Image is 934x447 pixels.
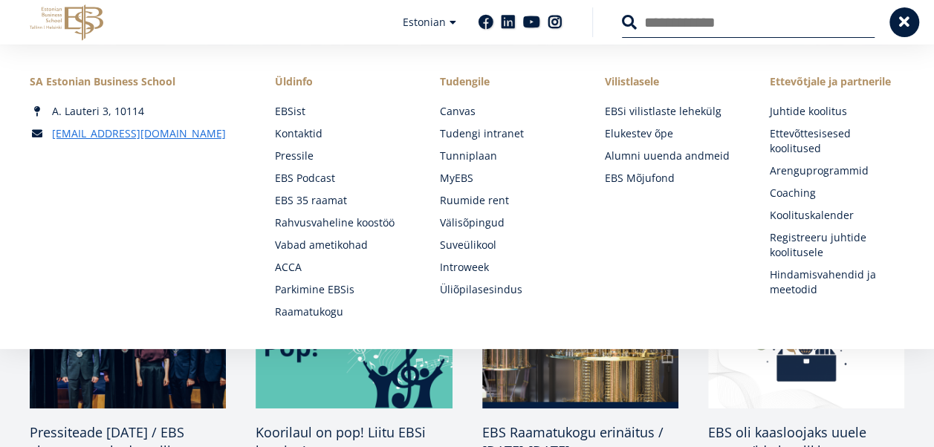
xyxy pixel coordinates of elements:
[605,149,740,163] a: Alumni uuenda andmeid
[275,171,410,186] a: EBS Podcast
[440,104,575,119] a: Canvas
[605,104,740,119] a: EBSi vilistlaste lehekülg
[275,149,410,163] a: Pressile
[440,126,575,141] a: Tudengi intranet
[275,260,410,275] a: ACCA
[501,15,516,30] a: Linkedin
[440,74,575,89] a: Tudengile
[440,215,575,230] a: Välisõpingud
[769,74,904,89] span: Ettevõtjale ja partnerile
[479,15,493,30] a: Facebook
[769,208,904,223] a: Koolituskalender
[440,149,575,163] a: Tunniplaan
[440,171,575,186] a: MyEBS
[605,74,740,89] span: Vilistlasele
[523,15,540,30] a: Youtube
[440,260,575,275] a: Introweek
[440,238,575,252] a: Suveülikool
[769,104,904,119] a: Juhtide koolitus
[605,171,740,186] a: EBS Mõjufond
[605,126,740,141] a: Elukestev õpe
[275,126,410,141] a: Kontaktid
[769,267,904,297] a: Hindamisvahendid ja meetodid
[275,215,410,230] a: Rahvusvaheline koostöö
[769,186,904,200] a: Coaching
[548,15,562,30] a: Instagram
[30,74,245,89] div: SA Estonian Business School
[275,282,410,297] a: Parkimine EBSis
[275,74,410,89] span: Üldinfo
[440,193,575,208] a: Ruumide rent
[275,238,410,252] a: Vabad ametikohad
[275,104,410,119] a: EBSist
[769,230,904,260] a: Registreeru juhtide koolitusele
[769,163,904,178] a: Arenguprogrammid
[440,282,575,297] a: Üliõpilasesindus
[769,126,904,156] a: Ettevõttesisesed koolitused
[275,304,410,319] a: Raamatukogu
[30,104,245,119] div: A. Lauteri 3, 10114
[52,126,226,141] a: [EMAIL_ADDRESS][DOMAIN_NAME]
[275,193,410,208] a: EBS 35 raamat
